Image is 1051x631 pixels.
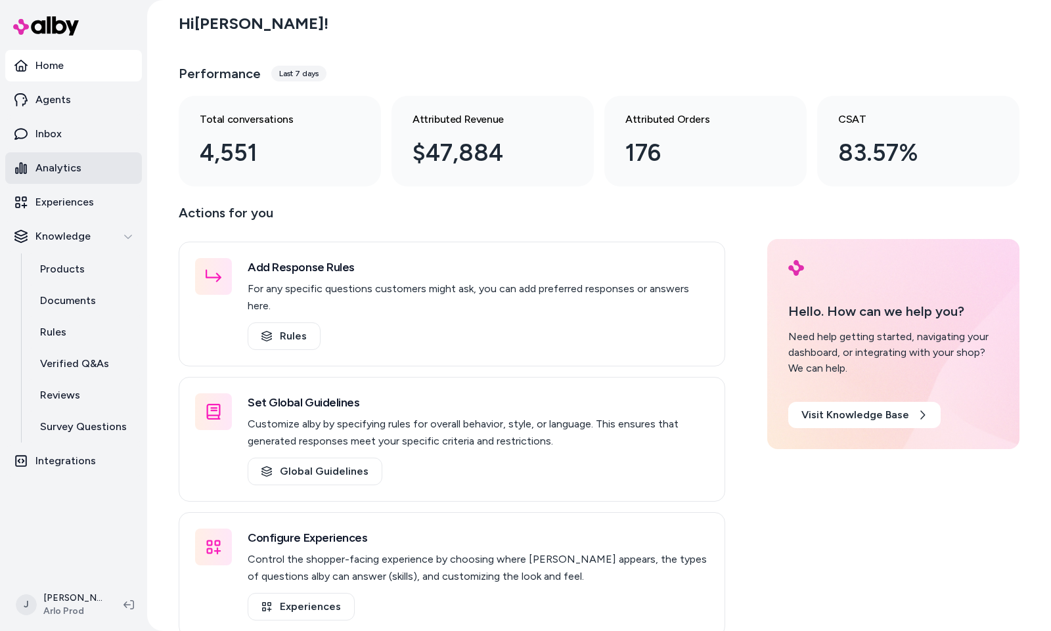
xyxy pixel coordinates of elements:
div: Need help getting started, navigating your dashboard, or integrating with your shop? We can help. [788,329,998,376]
p: For any specific questions customers might ask, you can add preferred responses or answers here. [248,280,709,315]
h3: Add Response Rules [248,258,709,276]
a: CSAT 83.57% [817,96,1019,186]
div: 4,551 [200,135,339,171]
span: J [16,594,37,615]
h3: Attributed Orders [625,112,765,127]
p: Hello. How can we help you? [788,301,998,321]
span: Arlo Prod [43,605,102,618]
p: Actions for you [179,202,725,234]
img: alby Logo [788,260,804,276]
a: Integrations [5,445,142,477]
a: Experiences [248,593,355,620]
a: Agents [5,84,142,116]
button: J[PERSON_NAME]Arlo Prod [8,584,113,626]
p: Integrations [35,453,96,469]
a: Rules [248,322,321,350]
a: Total conversations 4,551 [179,96,381,186]
p: [PERSON_NAME] [43,592,102,605]
p: Products [40,261,85,277]
a: Visit Knowledge Base [788,402,941,428]
div: Last 7 days [271,66,326,81]
h3: CSAT [838,112,977,127]
a: Home [5,50,142,81]
p: Control the shopper-facing experience by choosing where [PERSON_NAME] appears, the types of quest... [248,551,709,585]
a: Analytics [5,152,142,184]
a: Inbox [5,118,142,150]
p: Home [35,58,64,74]
p: Survey Questions [40,419,127,435]
p: Experiences [35,194,94,210]
div: $47,884 [413,135,552,171]
h3: Configure Experiences [248,529,709,547]
a: Attributed Revenue $47,884 [391,96,594,186]
a: Attributed Orders 176 [604,96,807,186]
a: Products [27,253,142,285]
a: Survey Questions [27,411,142,443]
p: Knowledge [35,228,91,244]
img: alby Logo [13,16,79,35]
a: Documents [27,285,142,316]
div: 83.57% [838,135,977,171]
h3: Performance [179,64,261,83]
h3: Attributed Revenue [413,112,552,127]
p: Customize alby by specifying rules for overall behavior, style, or language. This ensures that ge... [248,416,709,450]
a: Reviews [27,380,142,411]
div: 176 [625,135,765,171]
p: Verified Q&As [40,356,109,372]
h3: Set Global Guidelines [248,393,709,412]
a: Global Guidelines [248,458,382,485]
a: Rules [27,316,142,348]
p: Reviews [40,387,80,403]
p: Agents [35,92,71,108]
a: Experiences [5,186,142,218]
p: Inbox [35,126,62,142]
h3: Total conversations [200,112,339,127]
p: Analytics [35,160,81,176]
a: Verified Q&As [27,348,142,380]
button: Knowledge [5,221,142,252]
h2: Hi [PERSON_NAME] ! [179,14,328,33]
p: Rules [40,324,66,340]
p: Documents [40,293,96,309]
